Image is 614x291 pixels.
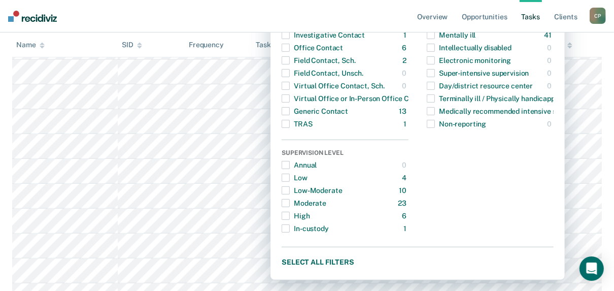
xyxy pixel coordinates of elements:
div: 0 [402,157,408,173]
div: Intellectually disabled [427,40,511,56]
div: Super-intensive supervision [427,65,529,81]
div: 0 [547,52,554,69]
div: Investigative Contact [282,27,365,43]
div: Name [16,41,45,49]
div: Electronic monitoring [427,52,511,69]
div: Annual [282,157,317,173]
div: 1 [403,220,408,237]
div: TRAS [282,116,312,132]
div: 6 [402,208,408,224]
div: Medically recommended intensive supervision [427,103,590,119]
div: Terminally ill / Physically handicapped [427,90,563,107]
div: SID [122,41,143,49]
div: Virtual Office Contact, Sch. [282,78,385,94]
div: Office Contact [282,40,343,56]
div: 0 [402,78,408,94]
div: High [282,208,310,224]
div: 0 [547,116,554,132]
div: 1 [403,116,408,132]
div: 13 [399,103,408,119]
div: 4 [402,170,408,186]
div: Field Contact, Sch. [282,52,355,69]
div: 23 [398,195,408,211]
div: Generic Contact [282,103,348,119]
div: 0 [547,40,554,56]
div: Mentally ill [427,27,475,43]
div: 6 [402,40,408,56]
div: Non-reporting [427,116,486,132]
div: Virtual Office or In-Person Office Contact [282,90,431,107]
div: Supervision Level [282,149,408,158]
div: 41 [544,27,554,43]
div: Field Contact, Unsch. [282,65,363,81]
div: 2 [402,52,408,69]
button: CP [590,8,606,24]
button: Select all filters [282,255,554,268]
div: In-custody [282,220,329,237]
div: 10 [399,182,408,199]
div: Open Intercom Messenger [579,256,604,281]
div: Low-Moderate [282,182,342,199]
div: 0 [402,65,408,81]
div: 1 [403,27,408,43]
div: Frequency [189,41,224,49]
div: Task [256,41,280,49]
div: 0 [547,65,554,81]
div: 0 [547,78,554,94]
div: Moderate [282,195,326,211]
img: Recidiviz [8,11,57,22]
div: Day/district resource center [427,78,533,94]
div: C P [590,8,606,24]
div: Low [282,170,308,186]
